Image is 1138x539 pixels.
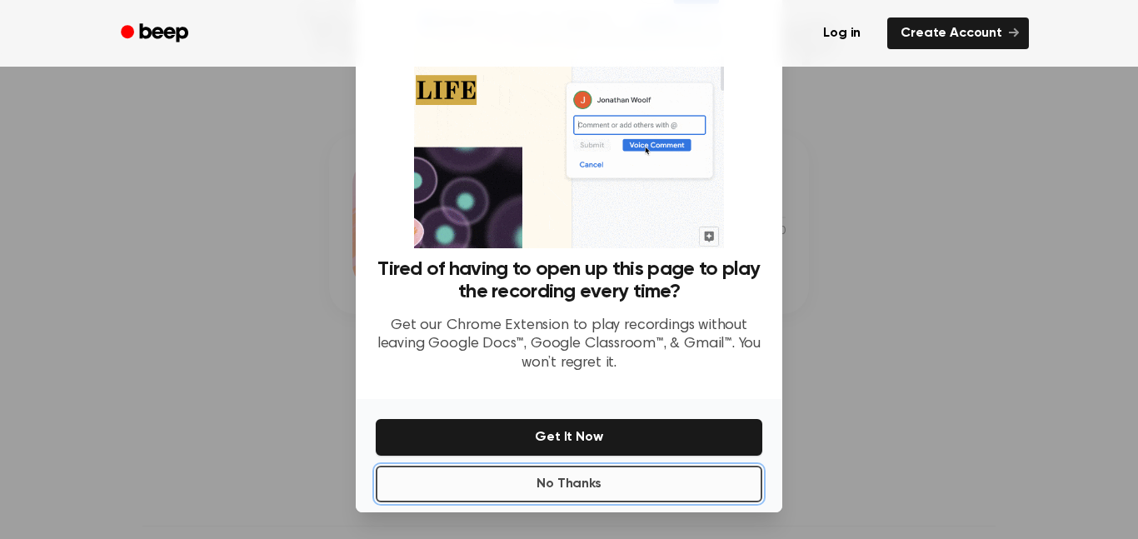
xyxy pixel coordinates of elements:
[887,17,1029,49] a: Create Account
[376,419,762,456] button: Get It Now
[376,258,762,303] h3: Tired of having to open up this page to play the recording every time?
[109,17,203,50] a: Beep
[376,317,762,373] p: Get our Chrome Extension to play recordings without leaving Google Docs™, Google Classroom™, & Gm...
[376,466,762,502] button: No Thanks
[806,14,877,52] a: Log in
